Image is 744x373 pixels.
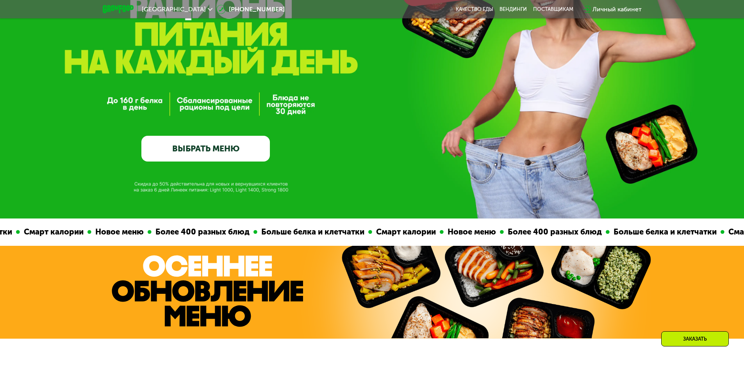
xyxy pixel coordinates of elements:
a: Вендинги [500,6,527,12]
div: Более 400 разных блюд [453,226,555,238]
div: Смарт калории [674,226,742,238]
a: Качество еды [456,6,493,12]
div: поставщикам [533,6,573,12]
a: ВЫБРАТЬ МЕНЮ [141,136,270,162]
div: Новое меню [393,226,450,238]
div: Заказать [661,331,729,346]
div: Больше белка и клетчатки [207,226,318,238]
a: [PHONE_NUMBER] [216,5,285,14]
div: Новое меню [41,226,97,238]
div: Личный кабинет [592,5,642,14]
div: Смарт калории [322,226,389,238]
span: [GEOGRAPHIC_DATA] [142,6,206,12]
div: Больше белка и клетчатки [559,226,670,238]
div: Более 400 разных блюд [101,226,203,238]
